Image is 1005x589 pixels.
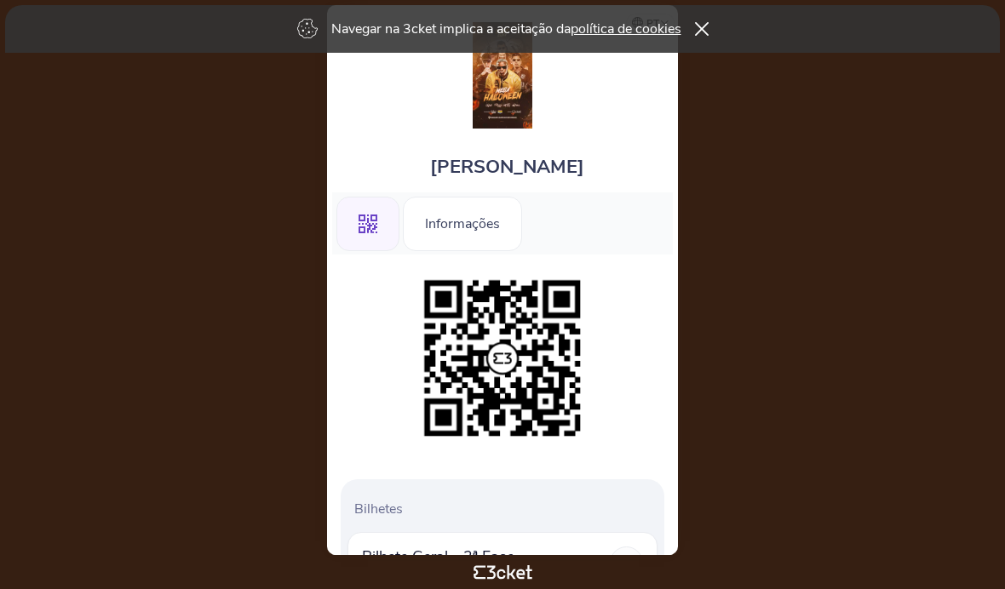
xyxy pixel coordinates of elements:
img: 92ad585a178749dab6999a6ada636917.png [416,272,589,445]
div: Informações [403,197,522,251]
img: Mega Halloween - MC IG, MC MARKS, DJ ARANA, MC MURILO [473,22,532,129]
span: Bilhete Geral - 3ª Fase [362,546,514,567]
span: [PERSON_NAME] [430,154,584,180]
p: Bilhetes [354,500,658,518]
a: Informações [403,213,522,232]
a: política de cookies [571,20,681,38]
p: Navegar na 3cket implica a aceitação da [331,20,681,38]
